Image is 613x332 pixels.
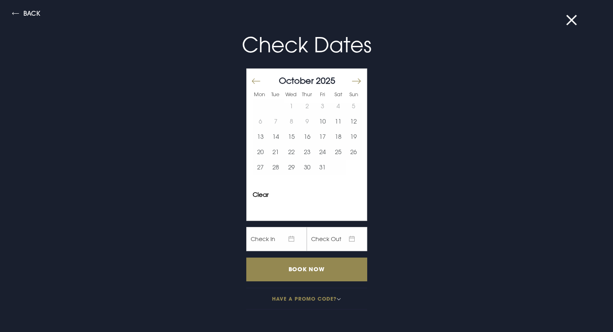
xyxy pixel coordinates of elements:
button: Have a promo code? [246,288,367,309]
button: 27 [253,160,268,175]
button: 19 [346,129,362,144]
td: Choose Thursday, October 16, 2025 as your start date. [299,129,315,144]
span: Check In [246,227,307,251]
button: 14 [268,129,284,144]
button: 13 [253,129,268,144]
td: Choose Friday, October 31, 2025 as your start date. [315,160,330,175]
button: Back [12,10,40,19]
td: Choose Tuesday, October 14, 2025 as your start date. [268,129,284,144]
td: Choose Friday, October 17, 2025 as your start date. [315,129,330,144]
button: 31 [315,160,330,175]
button: 11 [330,114,346,129]
td: Choose Friday, October 10, 2025 as your start date. [315,114,330,129]
td: Choose Sunday, October 26, 2025 as your start date. [346,144,362,160]
td: Choose Saturday, October 25, 2025 as your start date. [330,144,346,160]
td: Choose Monday, October 20, 2025 as your start date. [253,144,268,160]
button: 30 [299,160,315,175]
button: Clear [253,192,269,198]
td: Choose Saturday, October 18, 2025 as your start date. [330,129,346,144]
td: Choose Thursday, October 23, 2025 as your start date. [299,144,315,160]
button: 26 [346,144,362,160]
button: Move forward to switch to the next month. [351,72,361,89]
button: 29 [284,160,299,175]
input: Book Now [246,258,367,281]
td: Choose Sunday, October 19, 2025 as your start date. [346,129,362,144]
button: 17 [315,129,330,144]
td: Choose Wednesday, October 15, 2025 as your start date. [284,129,299,144]
td: Choose Friday, October 24, 2025 as your start date. [315,144,330,160]
button: 21 [268,144,284,160]
p: Check Dates [115,29,499,60]
button: 20 [253,144,268,160]
button: 28 [268,160,284,175]
td: Choose Tuesday, October 21, 2025 as your start date. [268,144,284,160]
button: 23 [299,144,315,160]
button: 16 [299,129,315,144]
button: Move backward to switch to the previous month. [251,72,261,89]
td: Choose Wednesday, October 22, 2025 as your start date. [284,144,299,160]
button: 22 [284,144,299,160]
button: 15 [284,129,299,144]
button: 10 [315,114,330,129]
td: Choose Wednesday, October 29, 2025 as your start date. [284,160,299,175]
span: 2025 [316,75,335,86]
button: 25 [330,144,346,160]
span: Check Out [307,227,367,251]
td: Choose Sunday, October 12, 2025 as your start date. [346,114,362,129]
td: Choose Monday, October 13, 2025 as your start date. [253,129,268,144]
td: Choose Monday, October 27, 2025 as your start date. [253,160,268,175]
span: October [279,75,314,86]
td: Choose Tuesday, October 28, 2025 as your start date. [268,160,284,175]
button: 12 [346,114,362,129]
button: 18 [330,129,346,144]
button: 24 [315,144,330,160]
td: Choose Saturday, October 11, 2025 as your start date. [330,114,346,129]
td: Choose Thursday, October 30, 2025 as your start date. [299,160,315,175]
